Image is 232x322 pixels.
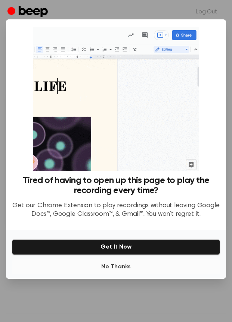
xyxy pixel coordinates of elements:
[33,27,199,171] img: Beep extension in action
[188,3,225,21] a: Log Out
[12,239,220,255] button: Get It Now
[12,176,220,196] h3: Tired of having to open up this page to play the recording every time?
[12,259,220,274] button: No Thanks
[7,5,50,19] a: Beep
[12,202,220,218] p: Get our Chrome Extension to play recordings without leaving Google Docs™, Google Classroom™, & Gm...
